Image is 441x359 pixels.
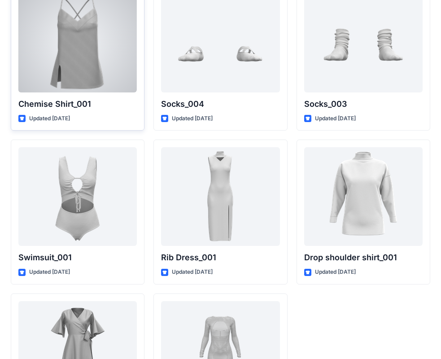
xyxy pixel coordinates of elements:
[315,114,356,123] p: Updated [DATE]
[315,267,356,277] p: Updated [DATE]
[172,267,213,277] p: Updated [DATE]
[18,251,137,264] p: Swimsuit_001
[304,98,423,110] p: Socks_003
[161,98,279,110] p: Socks_004
[18,147,137,246] a: Swimsuit_001
[304,251,423,264] p: Drop shoulder shirt_001
[18,98,137,110] p: Chemise Shirt_001
[161,251,279,264] p: Rib Dress_001
[172,114,213,123] p: Updated [DATE]
[29,114,70,123] p: Updated [DATE]
[29,267,70,277] p: Updated [DATE]
[304,147,423,246] a: Drop shoulder shirt_001
[161,147,279,246] a: Rib Dress_001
